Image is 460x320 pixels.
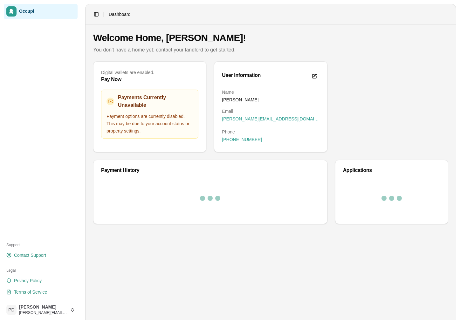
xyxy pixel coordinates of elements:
[19,310,67,315] span: [PERSON_NAME][EMAIL_ADDRESS][DOMAIN_NAME]
[101,69,198,76] p: Digital wallets are enabled.
[109,11,131,17] span: Dashboard
[93,46,448,54] p: You don't have a home yet; contact your landlord to get started.
[109,11,131,17] nav: breadcrumb
[14,252,46,258] span: Contact Support
[4,287,78,297] a: Terms of Service
[4,240,78,250] div: Support
[4,265,78,276] div: Legal
[4,302,78,317] button: PD[PERSON_NAME][PERSON_NAME][EMAIL_ADDRESS][DOMAIN_NAME]
[93,32,448,44] h1: Welcome Home, [PERSON_NAME]!
[6,305,17,315] span: PD
[222,97,319,103] dd: [PERSON_NAME]
[118,94,193,109] h3: Payments Currently Unavailable
[222,136,262,143] span: [PHONE_NUMBER]
[222,108,319,114] dt: Email
[101,77,198,82] div: Pay Now
[4,250,78,260] a: Contact Support
[19,9,75,14] span: Occupi
[222,116,319,122] span: [PERSON_NAME][EMAIL_ADDRESS][DOMAIN_NAME]
[14,277,42,284] span: Privacy Policy
[4,4,78,19] a: Occupi
[222,89,319,95] dt: Name
[343,168,440,173] div: Applications
[101,168,319,173] div: Payment History
[106,113,193,134] p: Payment options are currently disabled. This may be due to your account status or property settings.
[14,289,47,295] span: Terms of Service
[222,129,319,135] dt: Phone
[222,73,261,78] div: User Information
[4,276,78,286] a: Privacy Policy
[19,304,67,310] span: [PERSON_NAME]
